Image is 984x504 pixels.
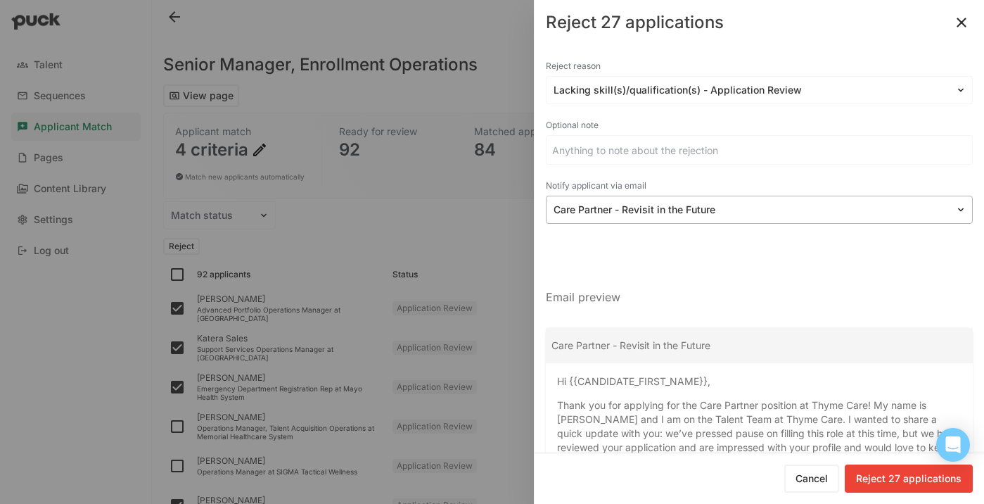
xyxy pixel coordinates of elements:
[936,428,970,462] div: Open Intercom Messenger
[845,465,973,493] button: Reject 27 applications
[546,176,973,196] div: Notify applicant via email
[546,277,973,317] div: Email preview
[546,14,724,31] div: Reject 27 applications
[547,136,972,164] input: Anything to note about the rejection
[546,328,973,363] div: Care Partner - Revisit in the Future
[546,115,973,135] div: Optional note
[546,56,973,76] div: Reject reason
[557,399,959,481] span: Thank you for applying for the Care Partner position at Thyme Care! My name is [PERSON_NAME] and ...
[784,465,839,493] button: Cancel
